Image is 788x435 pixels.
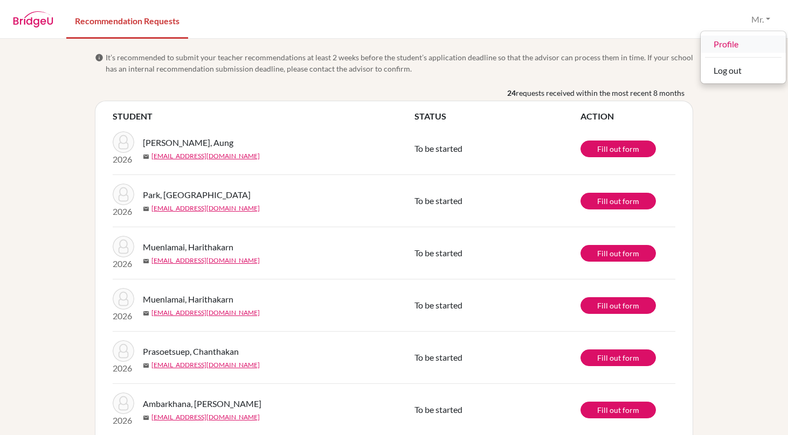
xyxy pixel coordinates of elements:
[113,362,134,375] p: 2026
[113,110,414,123] th: STUDENT
[414,300,462,310] span: To be started
[113,153,134,166] p: 2026
[95,53,103,62] span: info
[143,293,233,306] span: Muenlamai, Harithakarn
[143,415,149,421] span: mail
[143,241,233,254] span: Muenlamai, Harithakarn
[143,362,149,369] span: mail
[151,204,260,213] a: [EMAIL_ADDRESS][DOMAIN_NAME]
[66,2,188,39] a: Recommendation Requests
[106,52,693,74] span: It’s recommended to submit your teacher recommendations at least 2 weeks before the student’s app...
[113,236,134,257] img: Muenlamai, Harithakarn
[13,11,53,27] img: BridgeU logo
[113,257,134,270] p: 2026
[580,245,656,262] a: Fill out form
[113,288,134,310] img: Muenlamai, Harithakarn
[151,308,260,318] a: [EMAIL_ADDRESS][DOMAIN_NAME]
[507,87,516,99] b: 24
[143,310,149,317] span: mail
[143,258,149,264] span: mail
[113,131,134,153] img: Myat Hein, Aung
[151,412,260,422] a: [EMAIL_ADDRESS][DOMAIN_NAME]
[143,397,261,410] span: Ambarkhana, [PERSON_NAME]
[113,205,134,218] p: 2026
[701,36,786,53] a: Profile
[414,352,462,362] span: To be started
[580,193,656,209] a: Fill out form
[580,110,675,123] th: ACTION
[143,136,233,149] span: [PERSON_NAME], Aung
[151,360,260,370] a: [EMAIL_ADDRESS][DOMAIN_NAME]
[113,392,134,414] img: Ambarkhana, Tanmayi
[580,141,656,157] a: Fill out form
[113,184,134,205] img: Park, Chanbeen
[143,345,239,358] span: Prasoetsuep, Chanthakan
[414,143,462,153] span: To be started
[151,256,260,265] a: [EMAIL_ADDRESS][DOMAIN_NAME]
[143,188,251,201] span: Park, [GEOGRAPHIC_DATA]
[414,110,580,123] th: STATUS
[414,248,462,258] span: To be started
[580,402,656,418] a: Fill out form
[414,195,462,206] span: To be started
[113,340,134,362] img: Prasoetsuep, Chanthakan
[143,206,149,212] span: mail
[414,404,462,415] span: To be started
[143,153,149,160] span: mail
[516,87,685,99] span: requests received within the most recent 8 months
[113,310,134,322] p: 2026
[701,62,786,79] button: Log out
[580,349,656,366] a: Fill out form
[580,297,656,314] a: Fill out form
[151,151,260,161] a: [EMAIL_ADDRESS][DOMAIN_NAME]
[700,31,786,84] div: Mr.
[746,9,775,30] button: Mr.
[113,414,134,427] p: 2026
